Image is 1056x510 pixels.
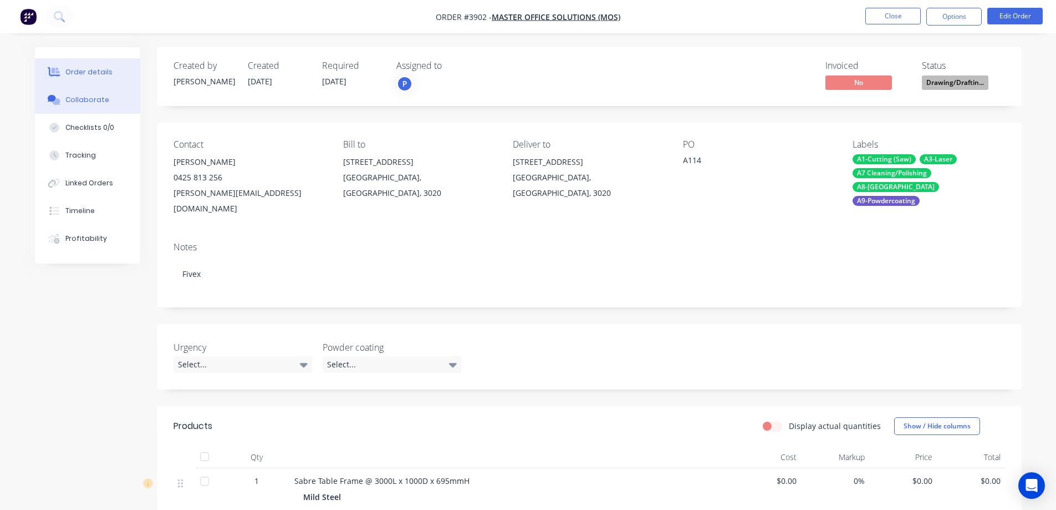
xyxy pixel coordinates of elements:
button: Drawing/Draftin... [922,75,988,92]
button: Show / Hide columns [894,417,980,435]
a: Master Office Solutions (MOS) [492,12,620,22]
div: Qty [223,446,290,468]
div: Mild Steel [303,489,345,505]
div: Invoiced [825,60,909,71]
button: P [396,75,413,92]
div: Deliver to [513,139,665,150]
span: $0.00 [941,475,1001,487]
div: [PERSON_NAME] [174,75,234,87]
span: [DATE] [248,76,272,87]
span: $0.00 [874,475,933,487]
div: [GEOGRAPHIC_DATA], [GEOGRAPHIC_DATA], 3020 [513,170,665,201]
div: [PERSON_NAME] [174,154,325,170]
div: A114 [683,154,822,170]
div: Open Intercom Messenger [1018,472,1045,499]
div: Total [937,446,1005,468]
div: Created [248,60,309,71]
span: Order #3902 - [436,12,492,22]
div: Checklists 0/0 [65,123,114,133]
span: $0.00 [738,475,797,487]
div: Markup [801,446,869,468]
button: Timeline [35,197,140,225]
span: Sabre Table Frame @ 3000L x 1000D x 695mmH [294,476,470,486]
label: Display actual quantities [789,420,881,432]
div: Labels [853,139,1004,150]
div: [STREET_ADDRESS][GEOGRAPHIC_DATA], [GEOGRAPHIC_DATA], 3020 [343,154,495,201]
button: Linked Orders [35,169,140,197]
label: Powder coating [323,341,461,354]
label: Urgency [174,341,312,354]
div: Products [174,420,212,433]
span: 0% [805,475,865,487]
div: Notes [174,242,1005,253]
div: Timeline [65,206,95,216]
button: Collaborate [35,86,140,114]
button: Edit Order [987,8,1043,24]
span: No [825,75,892,89]
div: [GEOGRAPHIC_DATA], [GEOGRAPHIC_DATA], 3020 [343,170,495,201]
div: Collaborate [65,95,109,105]
div: A1-Cutting (Saw) [853,154,916,164]
button: Tracking [35,142,140,169]
div: Fivex [174,257,1005,291]
button: Profitability [35,225,140,253]
div: [STREET_ADDRESS] [343,154,495,170]
button: Close [865,8,921,24]
div: A7 Cleaning/Polishing [853,168,931,178]
div: [STREET_ADDRESS][GEOGRAPHIC_DATA], [GEOGRAPHIC_DATA], 3020 [513,154,665,201]
div: A8-[GEOGRAPHIC_DATA] [853,182,939,192]
span: 1 [254,475,259,487]
div: Status [922,60,1005,71]
div: Tracking [65,150,96,160]
div: Select... [323,356,461,373]
div: Linked Orders [65,178,113,188]
div: [PERSON_NAME]0425 813 256[PERSON_NAME][EMAIL_ADDRESS][DOMAIN_NAME] [174,154,325,216]
div: Profitability [65,234,107,244]
button: Order details [35,58,140,86]
div: Required [322,60,383,71]
button: Options [926,8,982,26]
button: Checklists 0/0 [35,114,140,142]
img: Factory [20,8,37,25]
div: PO [683,139,835,150]
div: Select... [174,356,312,373]
div: Cost [733,446,802,468]
div: Price [869,446,937,468]
div: Contact [174,139,325,150]
span: Drawing/Draftin... [922,75,988,89]
div: [STREET_ADDRESS] [513,154,665,170]
div: [PERSON_NAME][EMAIL_ADDRESS][DOMAIN_NAME] [174,185,325,216]
div: Created by [174,60,234,71]
div: 0425 813 256 [174,170,325,185]
span: [DATE] [322,76,346,87]
div: Bill to [343,139,495,150]
div: A9-Powdercoating [853,196,920,206]
div: Assigned to [396,60,507,71]
div: Order details [65,67,113,77]
div: A3-Laser [920,154,957,164]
